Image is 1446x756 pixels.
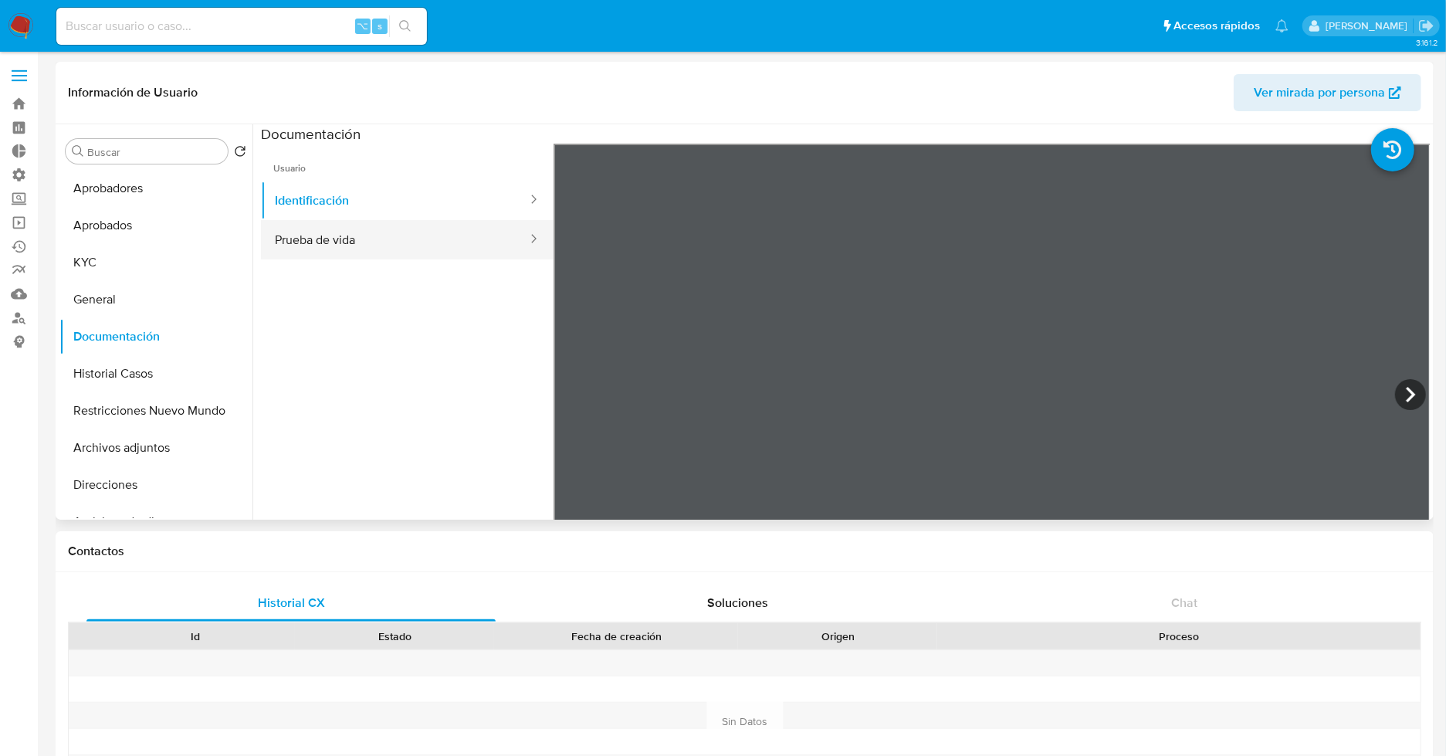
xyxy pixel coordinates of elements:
[68,544,1421,559] h1: Contactos
[1326,19,1413,33] p: jessica.fukman@mercadolibre.com
[306,629,483,644] div: Estado
[59,281,252,318] button: General
[87,145,222,159] input: Buscar
[749,629,926,644] div: Origen
[59,429,252,466] button: Archivos adjuntos
[56,16,427,36] input: Buscar usuario o caso...
[389,15,421,37] button: search-icon
[1234,74,1421,111] button: Ver mirada por persona
[59,244,252,281] button: KYC
[59,318,252,355] button: Documentación
[59,503,252,541] button: Anticipos de dinero
[707,594,768,612] span: Soluciones
[1275,19,1289,32] a: Notificaciones
[234,145,246,162] button: Volver al orden por defecto
[1254,74,1385,111] span: Ver mirada por persona
[1173,18,1260,34] span: Accesos rápidos
[59,355,252,392] button: Historial Casos
[72,145,84,158] button: Buscar
[59,207,252,244] button: Aprobados
[107,629,284,644] div: Id
[258,594,325,612] span: Historial CX
[68,85,198,100] h1: Información de Usuario
[1171,594,1197,612] span: Chat
[59,466,252,503] button: Direcciones
[378,19,382,33] span: s
[357,19,368,33] span: ⌥
[59,392,252,429] button: Restricciones Nuevo Mundo
[1418,18,1434,34] a: Salir
[59,170,252,207] button: Aprobadores
[505,629,727,644] div: Fecha de creación
[948,629,1410,644] div: Proceso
